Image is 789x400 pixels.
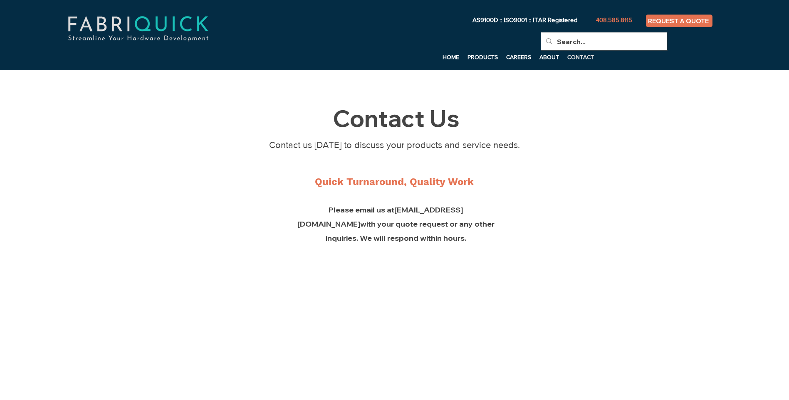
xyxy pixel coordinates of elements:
[297,205,495,243] span: Please email us at with your quote request or any other inquiries. We will respond within hours.
[563,51,598,63] p: CONTACT
[502,51,535,63] a: CAREERS
[596,16,632,23] span: 408.585.8115
[472,16,577,23] span: AS9100D :: ISO9001 :: ITAR Registered
[557,32,650,51] input: Search...
[333,104,460,133] span: Contact Us
[646,15,712,27] a: REQUEST A QUOTE
[463,51,502,63] a: PRODUCTS
[37,7,239,51] img: fabriquick-logo-colors-adjusted.png
[648,17,709,25] span: REQUEST A QUOTE
[438,51,463,63] a: HOME
[269,140,520,150] span: Contact us [DATE] to discuss your products and service needs.
[563,51,599,63] a: CONTACT
[535,51,563,63] a: ABOUT
[308,51,599,63] nav: Site
[315,176,474,188] span: Quick Turnaround, Quality Work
